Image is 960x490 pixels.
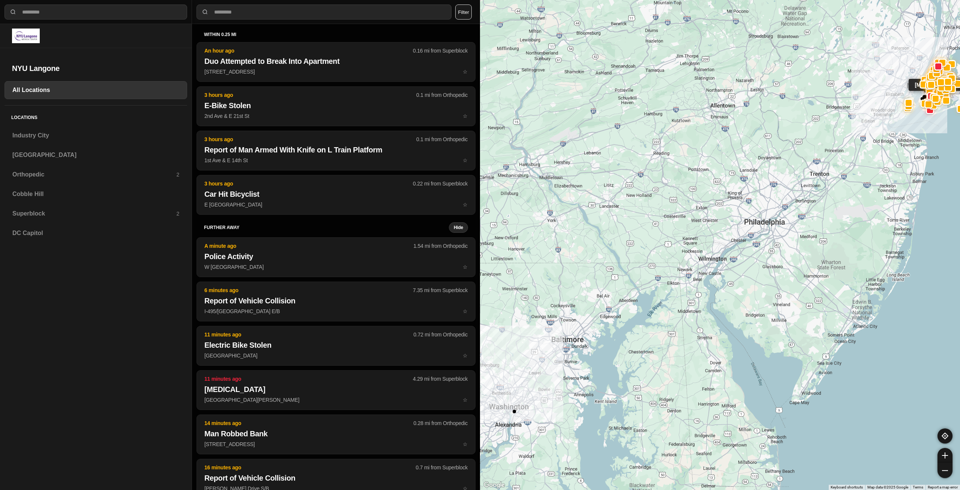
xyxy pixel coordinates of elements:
p: 7.35 mi from Superblock [413,286,468,294]
h3: Superblock [12,209,176,218]
img: Google [482,480,507,490]
button: 3 hours ago0.22 mi from SuperblockCar Hit BicyclistE [GEOGRAPHIC_DATA]star [196,175,475,215]
img: logo [12,29,40,43]
p: 1st Ave & E 14th St [204,157,468,164]
h2: Report of Vehicle Collision [204,473,468,483]
span: star [463,353,468,359]
button: 6 minutes ago7.35 mi from SuperblockReport of Vehicle CollisionI-495/[GEOGRAPHIC_DATA] E/Bstar [196,282,475,321]
span: star [463,441,468,447]
p: 0.16 mi from Superblock [413,47,468,54]
h5: further away [204,225,449,231]
a: Superblock2 [4,205,187,223]
a: 11 minutes ago4.29 mi from Superblock[MEDICAL_DATA][GEOGRAPHIC_DATA][PERSON_NAME]star [196,397,475,403]
h5: Locations [4,106,187,127]
a: Terms (opens in new tab) [913,485,923,489]
a: Industry City [4,127,187,145]
p: 4.29 mi from Superblock [413,375,468,383]
p: 3 hours ago [204,136,416,143]
button: An hour ago0.16 mi from SuperblockDuo Attempted to Break Into Apartment[STREET_ADDRESS]star [196,42,475,82]
p: I-495/[GEOGRAPHIC_DATA] E/B [204,308,468,315]
button: 3 hours ago0.1 mi from OrthopedicE-Bike Stolen2nd Ave & E 21st Ststar [196,86,475,126]
a: 3 hours ago0.22 mi from SuperblockCar Hit BicyclistE [GEOGRAPHIC_DATA]star [196,201,475,208]
a: An hour ago0.16 mi from SuperblockDuo Attempted to Break Into Apartment[STREET_ADDRESS]star [196,68,475,75]
a: 3 hours ago0.1 mi from OrthopedicE-Bike Stolen2nd Ave & E 21st Ststar [196,113,475,119]
p: 2nd Ave & E 21st St [204,112,468,120]
button: Hide [449,222,468,233]
a: 3 hours ago0.1 mi from OrthopedicReport of Man Armed With Knife on L Train Platform1st Ave & E 14... [196,157,475,163]
span: star [463,397,468,403]
p: 1.54 mi from Orthopedic [414,242,468,250]
p: 3 hours ago [204,180,413,187]
span: star [463,113,468,119]
a: Cobble Hill [4,185,187,203]
img: recenter [942,433,948,439]
h2: Report of Vehicle Collision [204,296,468,306]
p: 0.7 mi from Superblock [416,464,468,471]
h3: All Locations [12,86,179,95]
p: 2 [176,210,179,217]
p: [STREET_ADDRESS] [204,440,468,448]
h2: Report of Man Armed With Knife on L Train Platform [204,145,468,155]
img: zoom-out [942,467,948,473]
p: A minute ago [204,242,414,250]
p: [STREET_ADDRESS] [204,68,468,75]
a: All Locations [4,81,187,99]
p: 6 minutes ago [204,286,413,294]
span: star [463,202,468,208]
p: W [GEOGRAPHIC_DATA] [204,263,468,271]
span: star [463,69,468,75]
p: [GEOGRAPHIC_DATA][PERSON_NAME] [204,396,468,404]
a: Open this area in Google Maps (opens a new window) [482,480,507,490]
button: zoom-in [937,448,952,463]
p: 0.22 mi from Superblock [413,180,468,187]
span: star [463,157,468,163]
button: 11 minutes ago0.72 mi from OrthopedicElectric Bike Stolen[GEOGRAPHIC_DATA]star [196,326,475,366]
button: 3 hours ago0.1 mi from OrthopedicReport of Man Armed With Knife on L Train Platform1st Ave & E 14... [196,131,475,170]
img: search [201,8,209,16]
h3: Orthopedic [12,170,176,179]
h3: [GEOGRAPHIC_DATA] [12,151,179,160]
button: recenter [937,428,952,443]
a: 11 minutes ago0.72 mi from OrthopedicElectric Bike Stolen[GEOGRAPHIC_DATA]star [196,352,475,359]
p: 11 minutes ago [204,375,413,383]
h3: Industry City [12,131,179,140]
h2: Man Robbed Bank [204,428,468,439]
p: E [GEOGRAPHIC_DATA] [204,201,468,208]
p: 0.72 mi from Orthopedic [414,331,468,338]
h5: within 0.25 mi [204,32,468,38]
a: [GEOGRAPHIC_DATA] [4,146,187,164]
p: 14 minutes ago [204,419,414,427]
span: star [463,264,468,270]
span: Map data ©2025 Google [867,485,908,489]
button: Keyboard shortcuts [831,485,863,490]
h2: [MEDICAL_DATA] [204,384,468,395]
span: star [463,308,468,314]
img: search [9,8,17,16]
h2: Police Activity [204,251,468,262]
a: Orthopedic2 [4,166,187,184]
h2: Duo Attempted to Break Into Apartment [204,56,468,66]
button: zoom-out [937,463,952,478]
button: Filter [455,5,472,20]
a: 6 minutes ago7.35 mi from SuperblockReport of Vehicle CollisionI-495/[GEOGRAPHIC_DATA] E/Bstar [196,308,475,314]
p: 0.1 mi from Orthopedic [416,91,468,99]
small: Hide [454,225,463,231]
button: 11 minutes ago4.29 mi from Superblock[MEDICAL_DATA][GEOGRAPHIC_DATA][PERSON_NAME]star [196,370,475,410]
p: 2 [176,171,179,178]
p: 11 minutes ago [204,331,414,338]
img: zoom-in [942,452,948,458]
p: 3 hours ago [204,91,416,99]
p: 16 minutes ago [204,464,416,471]
button: 14 minutes ago0.28 mi from OrthopedicMan Robbed Bank[STREET_ADDRESS]star [196,415,475,454]
h2: Electric Bike Stolen [204,340,468,350]
p: 0.28 mi from Orthopedic [414,419,468,427]
a: 14 minutes ago0.28 mi from OrthopedicMan Robbed Bank[STREET_ADDRESS]star [196,441,475,447]
p: 0.1 mi from Orthopedic [416,136,468,143]
a: DC Capitol [4,224,187,242]
p: [GEOGRAPHIC_DATA] [204,352,468,359]
h2: Car Hit Bicyclist [204,189,468,199]
a: Report a map error [928,485,958,489]
button: A minute ago1.54 mi from OrthopedicPolice ActivityW [GEOGRAPHIC_DATA]star [196,237,475,277]
h2: NYU Langone [12,63,180,74]
h3: Cobble Hill [12,190,179,199]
